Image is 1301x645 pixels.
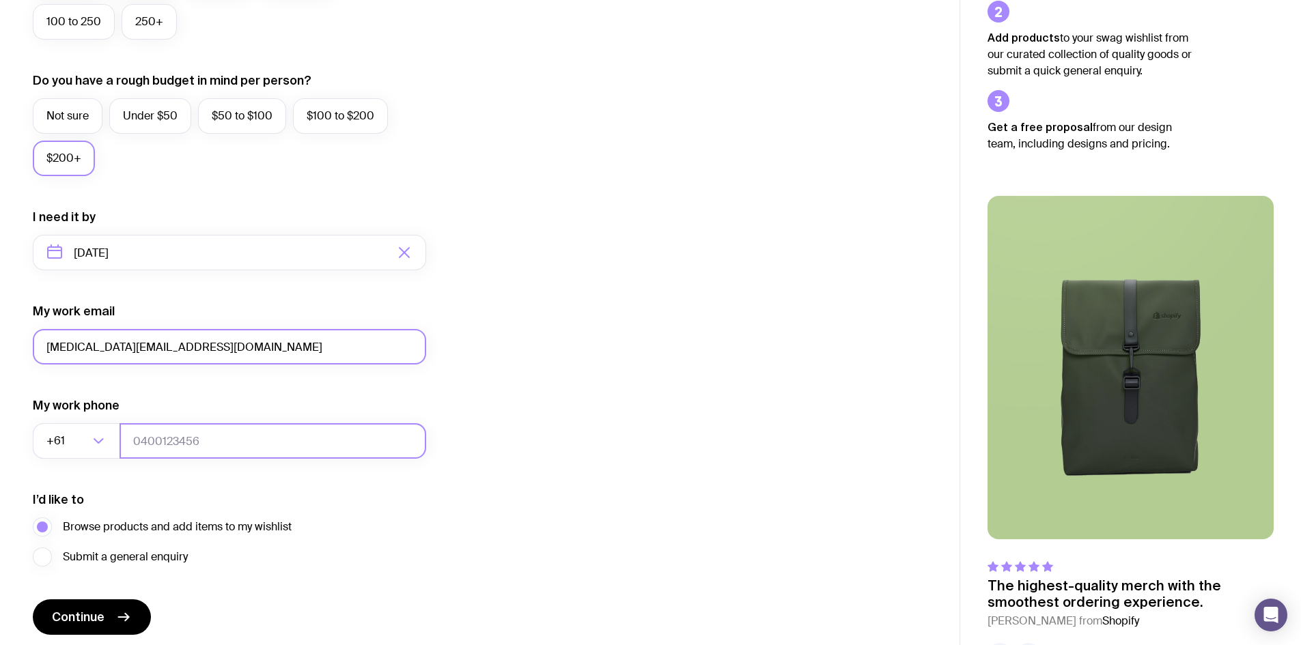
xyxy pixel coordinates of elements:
[1255,599,1287,631] div: Open Intercom Messenger
[988,119,1192,152] p: from our design team, including designs and pricing.
[120,423,426,459] input: 0400123456
[33,423,120,459] div: Search for option
[68,423,89,459] input: Search for option
[52,609,104,625] span: Continue
[988,613,1274,629] cite: [PERSON_NAME] from
[33,303,115,319] label: My work email
[63,519,292,535] span: Browse products and add items to my wishlist
[988,31,1060,44] strong: Add products
[46,423,68,459] span: +61
[122,4,177,40] label: 250+
[33,141,95,176] label: $200+
[33,4,115,40] label: 100 to 250
[33,397,120,414] label: My work phone
[293,98,388,134] label: $100 to $200
[33,599,151,635] button: Continue
[33,209,96,225] label: I need it by
[109,98,191,134] label: Under $50
[33,98,102,134] label: Not sure
[988,29,1192,79] p: to your swag wishlist from our curated collection of quality goods or submit a quick general enqu...
[988,577,1274,610] p: The highest-quality merch with the smoothest ordering experience.
[33,72,311,89] label: Do you have a rough budget in mind per person?
[33,329,426,364] input: you@email.com
[198,98,286,134] label: $50 to $100
[1102,614,1139,628] span: Shopify
[33,491,84,508] label: I’d like to
[988,121,1093,133] strong: Get a free proposal
[63,549,188,565] span: Submit a general enquiry
[33,235,426,270] input: Select a target date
